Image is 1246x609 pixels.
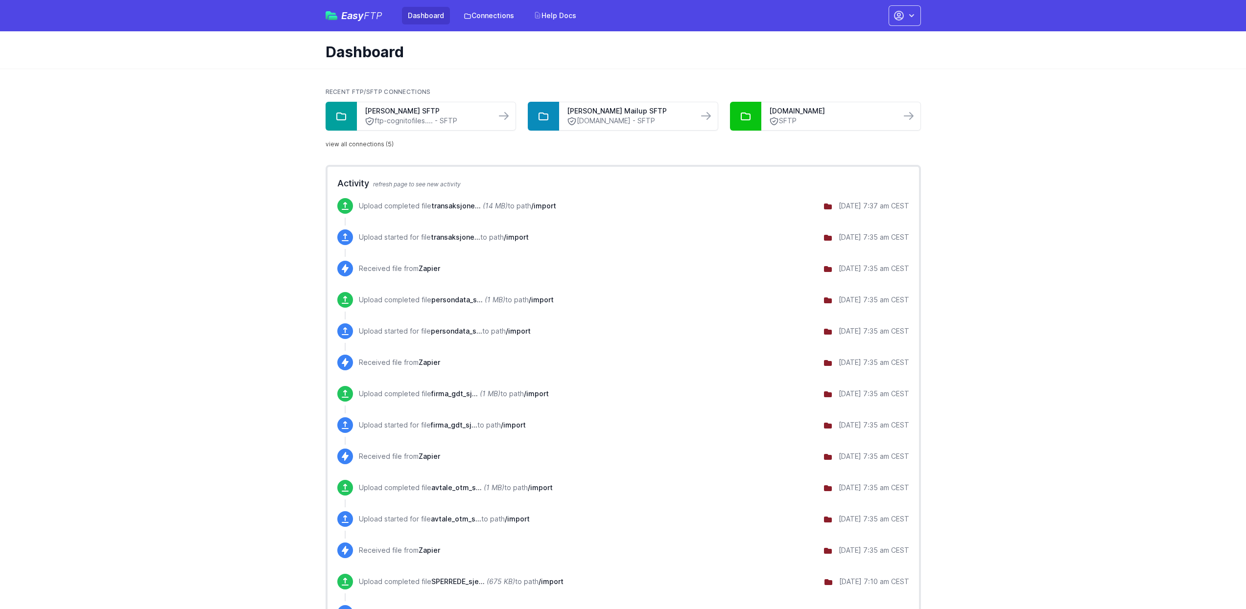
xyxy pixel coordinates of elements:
p: Upload started for file to path [359,514,530,524]
a: SFTP [769,116,893,126]
span: /import [529,295,554,304]
p: Upload completed file to path [359,295,554,305]
p: Upload started for file to path [359,326,531,336]
span: avtale_otm_sjekket.csv [431,483,482,492]
div: [DATE] 7:35 am CEST [839,420,909,430]
i: (1 MB) [485,295,505,304]
span: /import [528,483,553,492]
p: Upload started for file to path [359,420,526,430]
a: view all connections (5) [326,140,394,148]
p: Upload completed file to path [359,201,556,211]
a: Connections [458,7,520,24]
div: [DATE] 7:37 am CEST [839,201,909,211]
span: transaksjoner_sjekket.csv [431,233,480,241]
i: (675 KB) [487,577,515,586]
div: [DATE] 7:35 am CEST [839,545,909,555]
div: [DATE] 7:35 am CEST [839,514,909,524]
i: (14 MB) [483,202,508,210]
span: firma_gdt_sjekket.csv [431,389,478,398]
p: Received file from [359,264,440,273]
span: /import [505,515,530,523]
span: /import [524,389,549,398]
a: [DOMAIN_NAME] - SFTP [567,116,690,126]
div: [DATE] 7:35 am CEST [839,358,909,367]
span: FTP [364,10,382,22]
span: /import [539,577,564,586]
span: /import [501,421,526,429]
img: easyftp_logo.png [326,11,337,20]
span: SPERREDE_sjekket.csv [431,577,485,586]
a: [DOMAIN_NAME] [769,106,893,116]
span: /import [531,202,556,210]
div: [DATE] 7:35 am CEST [839,483,909,493]
p: Received file from [359,545,440,555]
p: Upload started for file to path [359,232,529,242]
div: [DATE] 7:35 am CEST [839,389,909,399]
p: Upload completed file to path [359,389,549,399]
i: (1 MB) [484,483,504,492]
h2: Recent FTP/SFTP Connections [326,88,921,96]
p: Upload completed file to path [359,483,553,493]
div: [DATE] 7:35 am CEST [839,232,909,242]
span: refresh page to see new activity [373,180,461,188]
span: avtale_otm_sjekket.csv [431,515,481,523]
p: Received file from [359,451,440,461]
h1: Dashboard [326,43,913,61]
span: /import [506,327,531,335]
span: Zapier [419,452,440,460]
span: Zapier [419,264,440,272]
a: EasyFTP [326,11,382,21]
span: transaksjoner_sjekket.csv [431,202,481,210]
a: [PERSON_NAME] Mailup SFTP [567,106,690,116]
span: firma_gdt_sjekket.csv [431,421,477,429]
p: Upload completed file to path [359,577,564,586]
span: Easy [341,11,382,21]
div: [DATE] 7:35 am CEST [839,326,909,336]
span: /import [504,233,529,241]
span: persondata_sjekket.csv [431,295,483,304]
p: Received file from [359,358,440,367]
div: [DATE] 7:35 am CEST [839,295,909,305]
div: [DATE] 7:10 am CEST [839,577,909,586]
i: (1 MB) [480,389,500,398]
div: [DATE] 7:35 am CEST [839,451,909,461]
div: [DATE] 7:35 am CEST [839,264,909,273]
span: Zapier [419,546,440,554]
a: Help Docs [528,7,582,24]
a: Dashboard [402,7,450,24]
a: [PERSON_NAME] SFTP [365,106,488,116]
h2: Activity [337,177,909,190]
a: ftp-cognitofiles.... - SFTP [365,116,488,126]
span: persondata_sjekket.csv [431,327,482,335]
span: Zapier [419,358,440,366]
